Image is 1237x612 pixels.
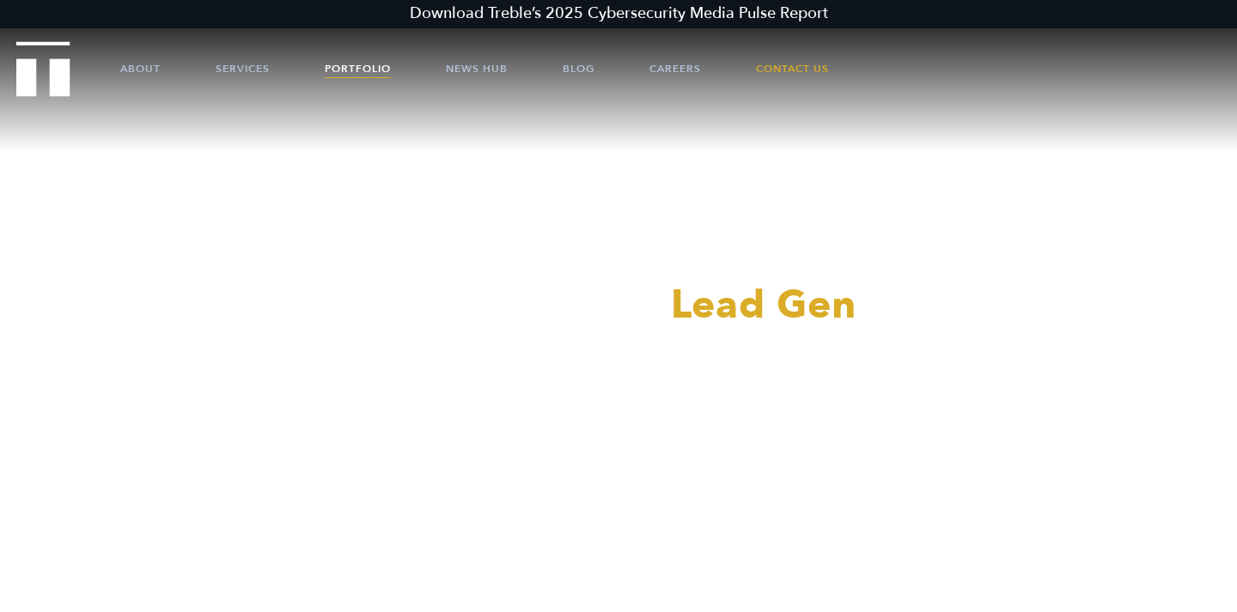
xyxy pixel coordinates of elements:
[649,43,701,94] a: Careers
[671,278,856,332] span: Lead Gen
[325,43,391,94] a: Portfolio
[446,43,508,94] a: News Hub
[216,43,270,94] a: Services
[756,43,829,94] a: Contact Us
[120,43,161,94] a: About
[16,41,70,96] img: Treble logo
[563,43,594,94] a: Blog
